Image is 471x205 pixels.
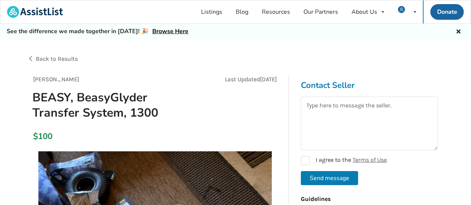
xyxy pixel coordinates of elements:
div: $100 [33,131,37,142]
a: Terms of Use [353,156,387,163]
span: [DATE] [260,76,277,83]
label: I agree to the [301,156,387,165]
a: Blog [229,0,255,23]
a: Resources [255,0,297,23]
span: Back to Results [36,55,78,62]
a: Our Partners [297,0,345,23]
span: Last Updated [225,76,260,83]
span: [PERSON_NAME] [33,76,79,83]
button: Send message [301,171,358,185]
h1: BEASY, BeasyGlyder Transfer System, 1300 [26,90,203,120]
b: Guidelines [301,195,331,202]
h3: Contact Seller [301,80,438,91]
img: assistlist-logo [7,6,63,18]
img: user icon [398,6,405,13]
a: Listings [195,0,229,23]
a: Browse Here [152,27,188,35]
h5: See the difference we made together in [DATE]! 🎉 [7,28,188,35]
a: Donate [430,4,464,20]
div: About Us [352,9,378,15]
